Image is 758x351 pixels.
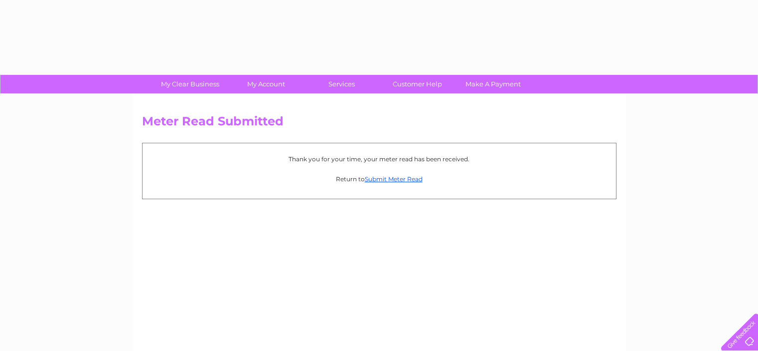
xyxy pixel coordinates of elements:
[301,75,383,93] a: Services
[142,114,616,133] h2: Meter Read Submitted
[365,175,423,183] a: Submit Meter Read
[148,154,611,164] p: Thank you for your time, your meter read has been received.
[376,75,458,93] a: Customer Help
[149,75,231,93] a: My Clear Business
[148,174,611,184] p: Return to
[452,75,534,93] a: Make A Payment
[225,75,307,93] a: My Account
